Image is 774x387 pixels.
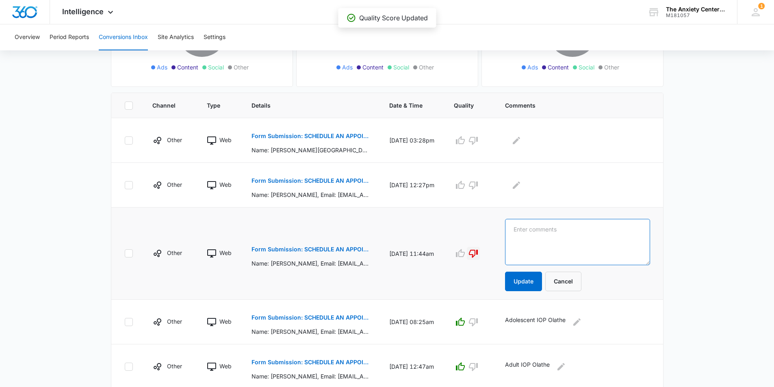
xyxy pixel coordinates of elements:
[219,249,232,257] p: Web
[251,133,370,139] p: Form Submission: SCHEDULE AN APPOINTMENT
[234,63,249,71] span: Other
[379,118,444,163] td: [DATE] 03:28pm
[167,249,182,257] p: Other
[251,171,370,190] button: Form Submission: SCHEDULE AN APPOINTMENT
[219,136,232,144] p: Web
[177,63,198,71] span: Content
[204,24,225,50] button: Settings
[555,360,568,373] button: Edit Comments
[251,308,370,327] button: Form Submission: SCHEDULE AN APPOINTMENT
[219,180,232,189] p: Web
[251,126,370,146] button: Form Submission: SCHEDULE AN APPOINTMENT
[251,190,370,199] p: Name: [PERSON_NAME], Email: [EMAIL_ADDRESS][DOMAIN_NAME], Phone: [PHONE_NUMBER], Location: [PERSO...
[251,372,370,381] p: Name: [PERSON_NAME], Email: [EMAIL_ADDRESS][DOMAIN_NAME], Phone: [PHONE_NUMBER], Location: [GEOGR...
[167,362,182,370] p: Other
[545,272,581,291] button: Cancel
[251,246,370,252] p: Form Submission: SCHEDULE AN APPOINTMENT
[510,179,523,192] button: Edit Comments
[510,134,523,147] button: Edit Comments
[359,13,428,23] p: Quality Score Updated
[505,316,566,329] p: Adolescent IOP Olathe
[419,63,434,71] span: Other
[167,180,182,189] p: Other
[666,6,725,13] div: account name
[379,208,444,300] td: [DATE] 11:44am
[62,7,104,16] span: Intelligence
[758,3,765,9] div: notifications count
[167,317,182,326] p: Other
[666,13,725,18] div: account id
[50,24,89,50] button: Period Reports
[251,327,370,336] p: Name: [PERSON_NAME], Email: [EMAIL_ADDRESS][DOMAIN_NAME], Phone: [PHONE_NUMBER], Location: [GEOGR...
[251,259,370,268] p: Name: [PERSON_NAME], Email: [EMAIL_ADDRESS][DOMAIN_NAME], Phone: [PHONE_NUMBER], Location: [PERSO...
[251,146,370,154] p: Name: [PERSON_NAME][GEOGRAPHIC_DATA], Email: [EMAIL_ADDRESS][DOMAIN_NAME], Phone: [PHONE_NUMBER],...
[208,63,224,71] span: Social
[207,101,220,110] span: Type
[99,24,148,50] button: Conversions Inbox
[393,63,409,71] span: Social
[379,163,444,208] td: [DATE] 12:27pm
[157,63,167,71] span: Ads
[389,101,423,110] span: Date & Time
[251,359,370,365] p: Form Submission: SCHEDULE AN APPOINTMENT
[152,101,176,110] span: Channel
[219,362,232,370] p: Web
[548,63,569,71] span: Content
[505,101,638,110] span: Comments
[505,272,542,291] button: Update
[251,352,370,372] button: Form Submission: SCHEDULE AN APPOINTMENT
[251,178,370,184] p: Form Submission: SCHEDULE AN APPOINTMENT
[219,317,232,326] p: Web
[527,63,538,71] span: Ads
[454,101,474,110] span: Quality
[167,136,182,144] p: Other
[158,24,194,50] button: Site Analytics
[604,63,619,71] span: Other
[15,24,40,50] button: Overview
[342,63,353,71] span: Ads
[362,63,384,71] span: Content
[758,3,765,9] span: 1
[505,360,550,373] p: Adult IOP Olathe
[570,316,583,329] button: Edit Comments
[579,63,594,71] span: Social
[379,300,444,344] td: [DATE] 08:25am
[251,240,370,259] button: Form Submission: SCHEDULE AN APPOINTMENT
[251,315,370,320] p: Form Submission: SCHEDULE AN APPOINTMENT
[251,101,358,110] span: Details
